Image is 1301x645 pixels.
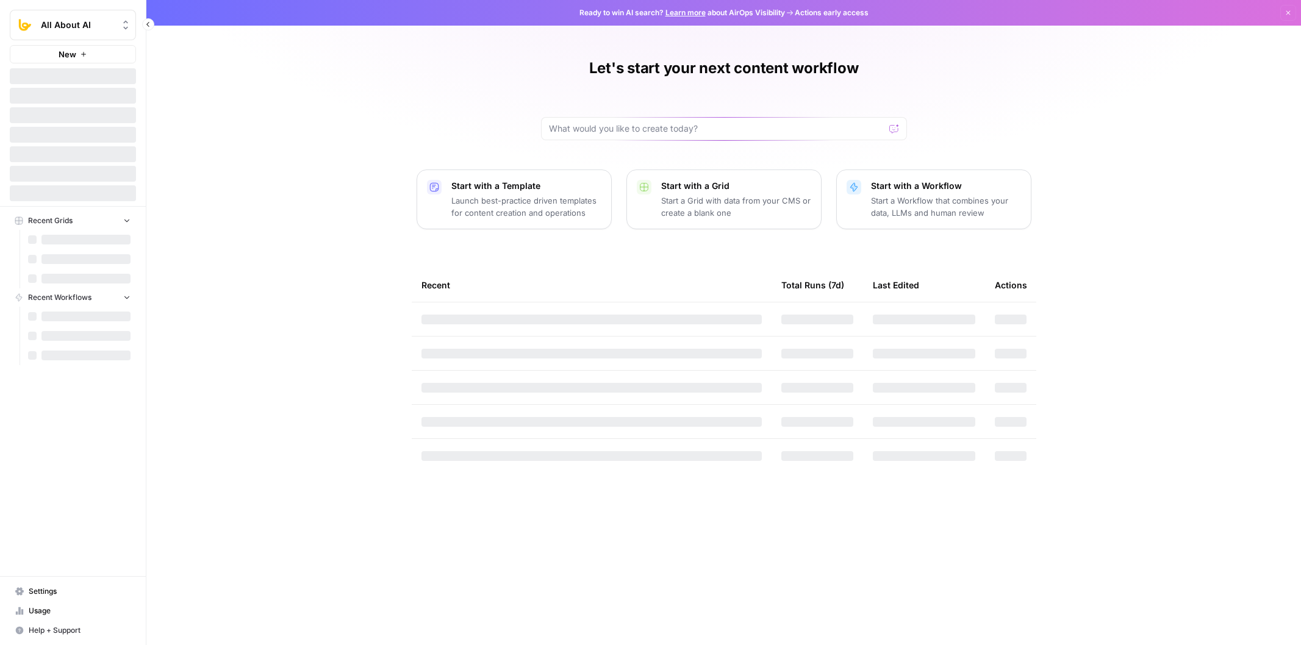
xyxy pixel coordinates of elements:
span: All About AI [41,19,115,31]
a: Settings [10,582,136,601]
a: Usage [10,601,136,621]
span: Settings [29,586,131,597]
span: New [59,48,76,60]
button: Workspace: All About AI [10,10,136,40]
span: Ready to win AI search? about AirOps Visibility [579,7,785,18]
button: Recent Workflows [10,288,136,307]
div: Total Runs (7d) [781,268,844,302]
p: Start a Grid with data from your CMS or create a blank one [661,194,811,219]
button: New [10,45,136,63]
button: Start with a TemplateLaunch best-practice driven templates for content creation and operations [417,169,612,229]
div: Actions [995,268,1027,302]
button: Start with a WorkflowStart a Workflow that combines your data, LLMs and human review [836,169,1031,229]
p: Launch best-practice driven templates for content creation and operations [451,194,601,219]
p: Start with a Workflow [871,180,1021,192]
p: Start with a Template [451,180,601,192]
div: Last Edited [873,268,919,302]
span: Actions early access [795,7,869,18]
span: Help + Support [29,625,131,636]
h1: Let's start your next content workflow [589,59,859,78]
span: Recent Workflows [28,292,91,303]
div: Recent [421,268,762,302]
a: Learn more [665,8,706,17]
button: Help + Support [10,621,136,640]
p: Start with a Grid [661,180,811,192]
button: Recent Grids [10,212,136,230]
input: What would you like to create today? [549,123,884,135]
p: Start a Workflow that combines your data, LLMs and human review [871,194,1021,219]
span: Usage [29,605,131,616]
span: Recent Grids [28,215,73,226]
button: Start with a GridStart a Grid with data from your CMS or create a blank one [626,169,822,229]
img: All About AI Logo [14,14,36,36]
